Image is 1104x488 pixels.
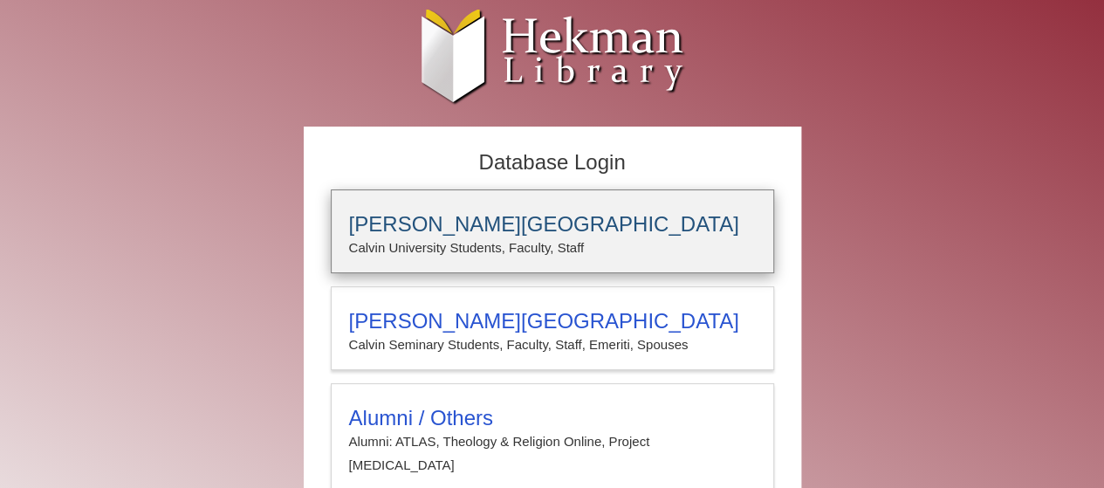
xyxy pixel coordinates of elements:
h3: [PERSON_NAME][GEOGRAPHIC_DATA] [349,309,756,333]
h3: [PERSON_NAME][GEOGRAPHIC_DATA] [349,212,756,237]
a: [PERSON_NAME][GEOGRAPHIC_DATA]Calvin University Students, Faculty, Staff [331,189,774,273]
h3: Alumni / Others [349,406,756,430]
p: Calvin Seminary Students, Faculty, Staff, Emeriti, Spouses [349,333,756,356]
p: Alumni: ATLAS, Theology & Religion Online, Project [MEDICAL_DATA] [349,430,756,477]
summary: Alumni / OthersAlumni: ATLAS, Theology & Religion Online, Project [MEDICAL_DATA] [349,406,756,477]
h2: Database Login [322,145,783,181]
a: [PERSON_NAME][GEOGRAPHIC_DATA]Calvin Seminary Students, Faculty, Staff, Emeriti, Spouses [331,286,774,370]
p: Calvin University Students, Faculty, Staff [349,237,756,259]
